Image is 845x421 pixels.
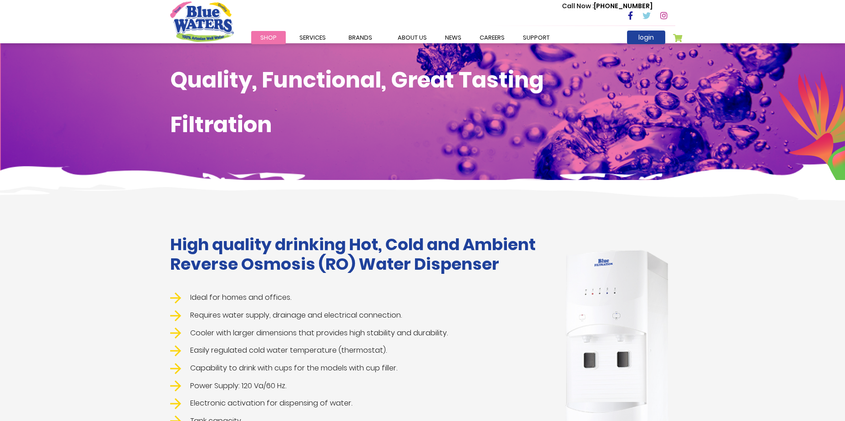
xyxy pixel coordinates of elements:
[170,67,675,93] h1: Quality, Functional, Great Tasting
[299,33,326,42] span: Services
[170,398,546,409] li: Electronic activation for dispensing of water.
[170,310,546,321] li: Requires water supply, drainage and electrical connection.
[170,235,546,274] h1: High quality drinking Hot, Cold and Ambient Reverse Osmosis (RO) Water Dispenser
[170,1,234,41] a: store logo
[170,363,546,374] li: Capability to drink with cups for the models with cup filler.
[514,31,559,44] a: support
[260,33,277,42] span: Shop
[170,380,546,392] li: Power Supply: 120 Va/60 Hz.
[170,112,675,138] h1: Filtration
[436,31,471,44] a: News
[170,345,546,356] li: Easily regulated cold water temperature (thermostat).
[627,31,665,44] a: login
[170,292,546,303] li: Ideal for homes and offices.
[349,33,372,42] span: Brands
[562,1,653,11] p: [PHONE_NUMBER]
[389,31,436,44] a: about us
[170,328,546,339] li: Cooler with larger dimensions that provides high stability and durability.
[471,31,514,44] a: careers
[562,1,594,10] span: Call Now :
